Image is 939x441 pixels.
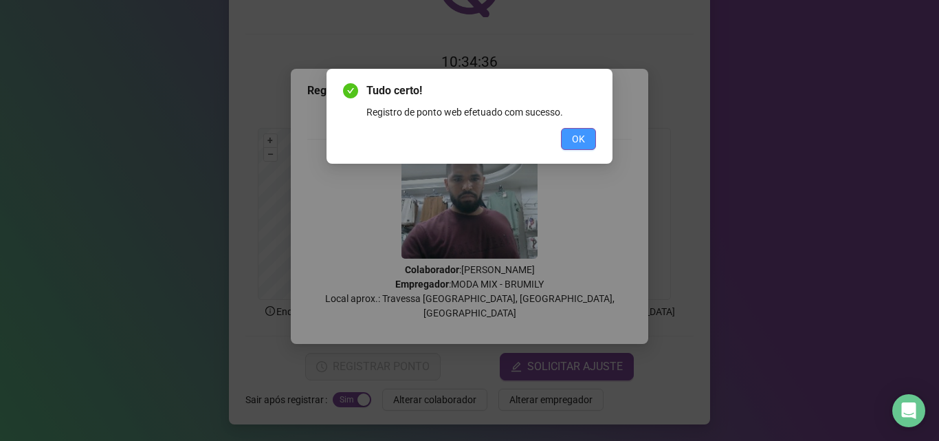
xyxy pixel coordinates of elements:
[561,128,596,150] button: OK
[892,394,925,427] div: Open Intercom Messenger
[572,131,585,147] span: OK
[366,83,596,99] span: Tudo certo!
[343,83,358,98] span: check-circle
[366,105,596,120] div: Registro de ponto web efetuado com sucesso.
